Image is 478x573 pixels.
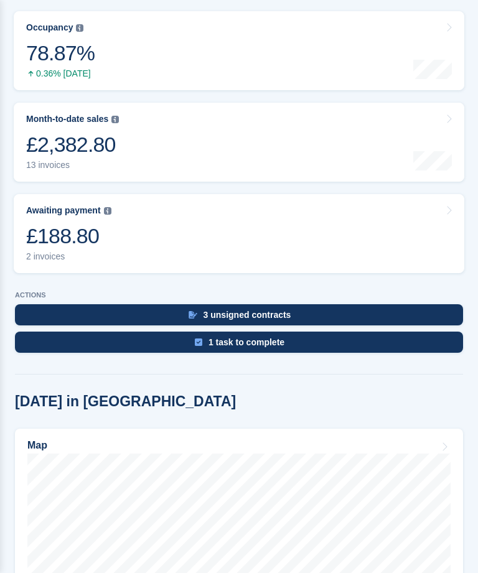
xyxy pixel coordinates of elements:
[26,223,111,249] div: £188.80
[189,311,197,319] img: contract_signature_icon-13c848040528278c33f63329250d36e43548de30e8caae1d1a13099fd9432cc5.svg
[26,251,111,262] div: 2 invoices
[27,440,47,451] h2: Map
[26,205,101,216] div: Awaiting payment
[26,114,108,124] div: Month-to-date sales
[204,310,291,320] div: 3 unsigned contracts
[195,338,202,346] img: task-75834270c22a3079a89374b754ae025e5fb1db73e45f91037f5363f120a921f8.svg
[26,160,119,170] div: 13 invoices
[209,337,284,347] div: 1 task to complete
[14,194,464,273] a: Awaiting payment £188.80 2 invoices
[76,24,83,32] img: icon-info-grey-7440780725fd019a000dd9b08b2336e03edf1995a4989e88bcd33f0948082b44.svg
[15,332,463,359] a: 1 task to complete
[15,393,236,410] h2: [DATE] in [GEOGRAPHIC_DATA]
[111,116,119,123] img: icon-info-grey-7440780725fd019a000dd9b08b2336e03edf1995a4989e88bcd33f0948082b44.svg
[14,103,464,182] a: Month-to-date sales £2,382.80 13 invoices
[15,291,463,299] p: ACTIONS
[104,207,111,215] img: icon-info-grey-7440780725fd019a000dd9b08b2336e03edf1995a4989e88bcd33f0948082b44.svg
[26,68,95,79] div: 0.36% [DATE]
[14,11,464,90] a: Occupancy 78.87% 0.36% [DATE]
[26,132,119,157] div: £2,382.80
[26,22,73,33] div: Occupancy
[26,40,95,66] div: 78.87%
[15,304,463,332] a: 3 unsigned contracts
